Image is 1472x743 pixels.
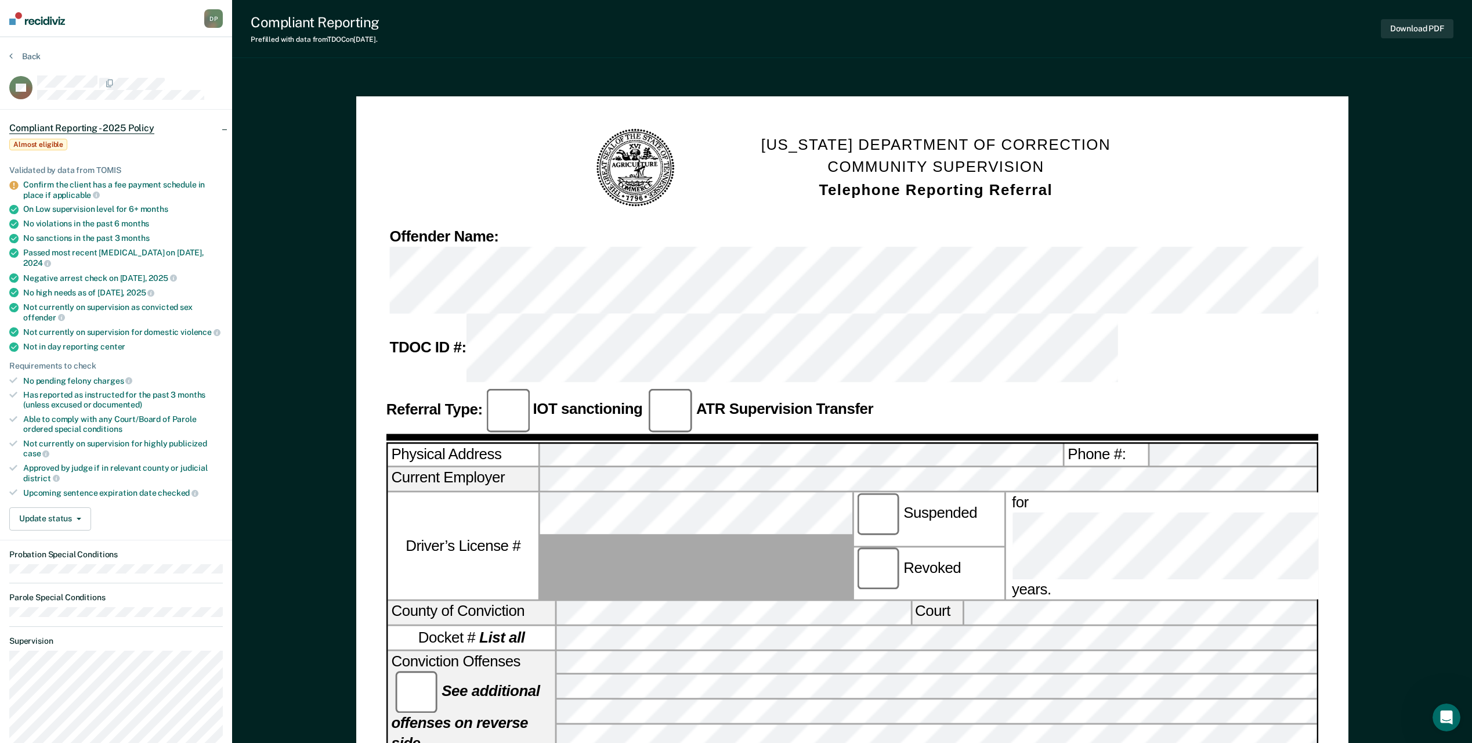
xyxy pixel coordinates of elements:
strong: ATR Supervision Transfer [696,401,873,417]
label: Court [912,601,961,624]
div: No sanctions in the past 3 [23,233,223,243]
span: checked [158,488,198,497]
input: Suspended [856,492,900,536]
span: offender [23,313,65,322]
div: Upcoming sentence expiration date [23,488,223,498]
img: TN Seal [594,127,678,210]
label: Phone #: [1064,443,1148,466]
button: Update status [9,507,91,531]
button: Back [9,51,41,62]
div: Approved by judge if in relevant county or judicial [23,463,223,483]
span: 2025 [149,273,176,283]
strong: Offender Name: [389,229,498,246]
div: Not currently on supervision for domestic [23,327,223,337]
span: months [140,204,168,214]
span: charges [93,376,133,385]
div: Confirm the client has a fee payment schedule in place if applicable [23,180,223,200]
div: Validated by data from TOMIS [9,165,223,175]
button: DP [204,9,223,28]
label: County of Conviction [388,601,555,624]
div: Not currently on supervision for highly publicized [23,439,223,459]
span: documented) [93,400,142,409]
div: Not currently on supervision as convicted sex [23,302,223,322]
strong: Referral Type: [386,401,483,417]
iframe: Intercom live chat [1433,704,1460,731]
strong: TDOC ID #: [389,340,466,356]
div: Not in day reporting [23,342,223,352]
span: Compliant Reporting - 2025 Policy [9,122,154,134]
div: Prefilled with data from TDOC on [DATE] . [251,35,379,44]
span: Docket # [418,627,525,648]
span: district [23,474,60,483]
span: case [23,449,49,458]
div: Compliant Reporting [251,14,379,31]
span: 2024 [23,258,51,268]
div: Able to comply with any Court/Board of Parole ordered special [23,414,223,434]
div: Passed most recent [MEDICAL_DATA] on [DATE], [23,248,223,268]
dt: Probation Special Conditions [9,550,223,560]
label: Physical Address [388,443,538,466]
div: Requirements to check [9,361,223,371]
div: No violations in the past 6 [23,219,223,229]
span: 2025 [126,288,154,297]
input: IOT sanctioning [486,388,529,432]
div: Has reported as instructed for the past 3 months (unless excused or [23,390,223,410]
label: Driver’s License # [388,492,538,600]
span: violence [180,327,220,337]
dt: Supervision [9,636,223,646]
span: months [121,219,149,228]
input: Revoked [856,547,900,590]
div: No pending felony [23,376,223,386]
button: Download PDF [1381,19,1453,38]
strong: Telephone Reporting Referral [819,181,1053,198]
div: Negative arrest check on [DATE], [23,273,223,283]
div: D P [204,9,223,28]
span: Almost eligible [9,139,67,150]
strong: List all [479,629,525,646]
h1: [US_STATE] DEPARTMENT OF CORRECTION COMMUNITY SUPERVISION [761,135,1111,203]
strong: IOT sanctioning [533,401,642,417]
label: Revoked [853,547,1003,600]
input: See additional offenses on reverse side. [395,670,438,714]
div: No high needs as of [DATE], [23,287,223,298]
img: Recidiviz [9,12,65,25]
span: months [121,233,149,243]
span: conditions [83,424,122,434]
span: center [100,342,125,351]
label: Current Employer [388,468,538,490]
dt: Parole Special Conditions [9,593,223,603]
label: Suspended [853,492,1003,545]
input: ATR Supervision Transfer [649,388,693,432]
div: On Low supervision level for 6+ [23,204,223,214]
